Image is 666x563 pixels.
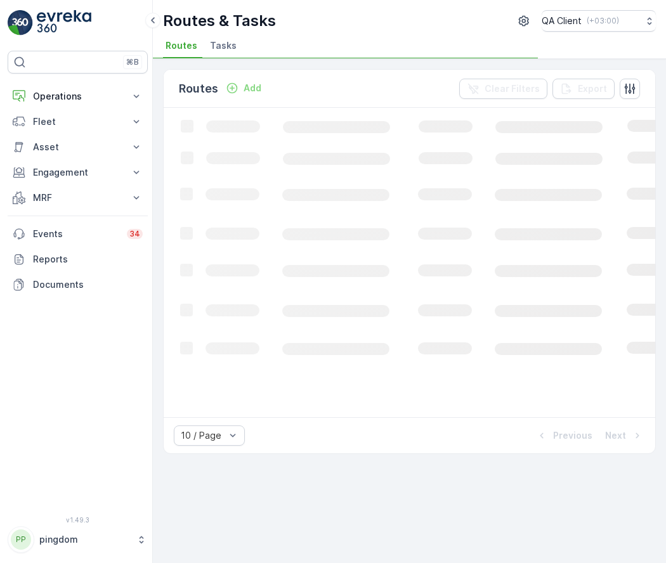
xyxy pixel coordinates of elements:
p: pingdom [39,533,130,546]
p: Clear Filters [485,82,540,95]
a: Reports [8,247,148,272]
span: Tasks [210,39,237,52]
p: Events [33,228,119,240]
p: Operations [33,90,122,103]
button: Engagement [8,160,148,185]
p: Next [605,429,626,442]
p: Export [578,82,607,95]
button: MRF [8,185,148,210]
p: Documents [33,278,143,291]
div: PP [11,529,31,550]
a: Documents [8,272,148,297]
button: Fleet [8,109,148,134]
button: Clear Filters [459,79,547,99]
p: Reports [33,253,143,266]
p: ⌘B [126,57,139,67]
p: 34 [129,229,140,239]
button: Add [221,81,266,96]
img: logo [8,10,33,36]
button: PPpingdom [8,526,148,553]
button: Previous [534,428,594,443]
p: Routes [179,80,218,98]
p: Previous [553,429,592,442]
p: Fleet [33,115,122,128]
p: Routes & Tasks [163,11,276,31]
p: QA Client [542,15,582,27]
button: QA Client(+03:00) [542,10,656,32]
p: Engagement [33,166,122,179]
img: logo_light-DOdMpM7g.png [37,10,91,36]
p: Add [244,82,261,94]
p: ( +03:00 ) [587,16,619,26]
span: v 1.49.3 [8,516,148,524]
p: MRF [33,191,122,204]
button: Asset [8,134,148,160]
button: Export [552,79,615,99]
p: Asset [33,141,122,153]
button: Next [604,428,645,443]
span: Routes [166,39,197,52]
a: Events34 [8,221,148,247]
button: Operations [8,84,148,109]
